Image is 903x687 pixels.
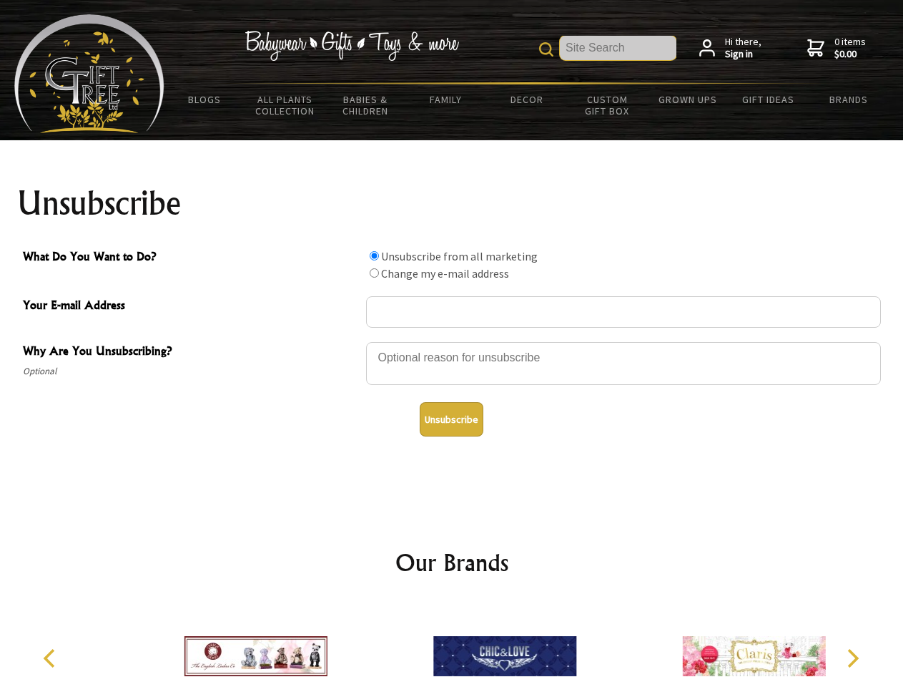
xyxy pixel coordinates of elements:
[381,266,509,281] label: Change my e-mail address
[370,251,379,260] input: What Do You Want to Do?
[834,48,866,61] strong: $0.00
[370,268,379,278] input: What Do You Want to Do?
[567,84,648,126] a: Custom Gift Box
[366,296,881,328] input: Your E-mail Address
[36,643,67,674] button: Previous
[23,363,359,380] span: Optional
[837,643,868,674] button: Next
[325,84,406,126] a: Babies & Children
[381,249,538,263] label: Unsubscribe from all marketing
[728,84,809,114] a: Gift Ideas
[164,84,245,114] a: BLOGS
[539,42,553,57] img: product search
[23,248,359,268] span: What Do You Want to Do?
[699,36,761,61] a: Hi there,Sign in
[366,342,881,385] textarea: Why Are You Unsubscribing?
[725,48,761,61] strong: Sign in
[647,84,728,114] a: Grown Ups
[23,296,359,317] span: Your E-mail Address
[560,36,676,60] input: Site Search
[245,31,459,61] img: Babywear - Gifts - Toys & more
[809,84,889,114] a: Brands
[14,14,164,133] img: Babyware - Gifts - Toys and more...
[245,84,326,126] a: All Plants Collection
[406,84,487,114] a: Family
[23,342,359,363] span: Why Are You Unsubscribing?
[725,36,761,61] span: Hi there,
[29,545,875,580] h2: Our Brands
[486,84,567,114] a: Decor
[834,35,866,61] span: 0 items
[420,402,483,437] button: Unsubscribe
[807,36,866,61] a: 0 items$0.00
[17,186,887,220] h1: Unsubscribe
